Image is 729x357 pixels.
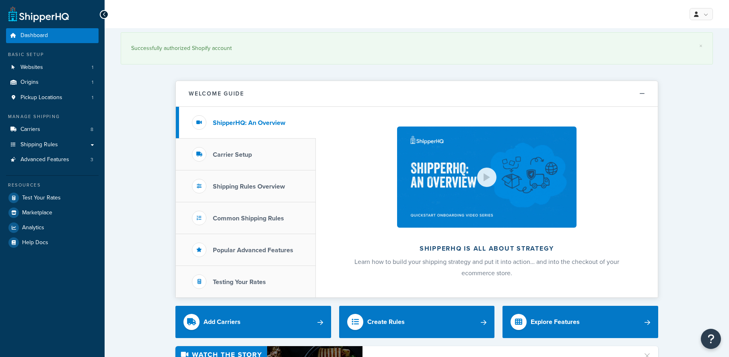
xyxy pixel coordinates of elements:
a: Websites1 [6,60,99,75]
a: Dashboard [6,28,99,43]
span: Carriers [21,126,40,133]
button: Welcome Guide [176,81,658,107]
li: Advanced Features [6,152,99,167]
span: 8 [91,126,93,133]
a: Analytics [6,220,99,235]
h3: Carrier Setup [213,151,252,158]
div: Basic Setup [6,51,99,58]
div: Add Carriers [204,316,241,328]
a: Explore Features [502,306,658,338]
div: Resources [6,182,99,189]
span: 3 [91,156,93,163]
h3: ShipperHQ: An Overview [213,119,285,127]
span: Websites [21,64,43,71]
span: Pickup Locations [21,94,62,101]
a: Add Carriers [175,306,331,338]
h3: Common Shipping Rules [213,215,284,222]
div: Successfully authorized Shopify account [131,43,702,54]
a: Marketplace [6,205,99,220]
li: Websites [6,60,99,75]
span: Test Your Rates [22,195,61,201]
div: Manage Shipping [6,113,99,120]
a: Shipping Rules [6,137,99,152]
img: ShipperHQ is all about strategy [397,127,577,228]
a: Carriers8 [6,122,99,137]
span: Origins [21,79,39,86]
a: Help Docs [6,235,99,250]
span: 1 [92,64,93,71]
a: × [699,43,702,49]
span: 1 [92,79,93,86]
span: Marketplace [22,210,52,216]
h2: Welcome Guide [189,91,244,97]
span: Help Docs [22,239,48,246]
span: 1 [92,94,93,101]
a: Test Your Rates [6,191,99,205]
span: Advanced Features [21,156,69,163]
div: Explore Features [531,316,580,328]
span: Dashboard [21,32,48,39]
a: Pickup Locations1 [6,90,99,105]
a: Origins1 [6,75,99,90]
div: Create Rules [367,316,405,328]
a: Create Rules [339,306,495,338]
li: Pickup Locations [6,90,99,105]
li: Carriers [6,122,99,137]
a: Advanced Features3 [6,152,99,167]
h3: Popular Advanced Features [213,247,293,254]
h3: Shipping Rules Overview [213,183,285,190]
h2: ShipperHQ is all about strategy [337,245,636,252]
li: Origins [6,75,99,90]
h3: Testing Your Rates [213,278,266,286]
button: Open Resource Center [701,329,721,349]
span: Shipping Rules [21,141,58,148]
span: Learn how to build your shipping strategy and put it into action… and into the checkout of your e... [354,257,619,278]
span: Analytics [22,224,44,231]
